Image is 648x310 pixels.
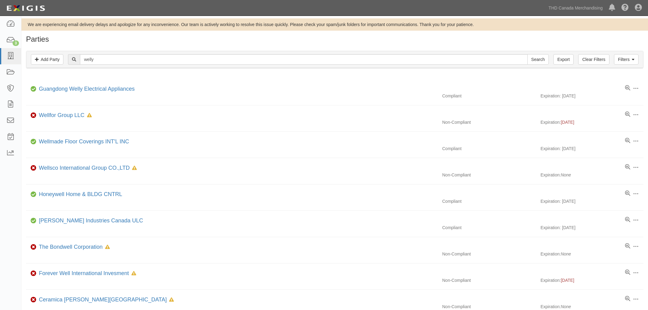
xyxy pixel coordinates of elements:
div: Compliant [438,146,541,152]
i: In Default since 08/17/2023 [132,166,137,170]
a: THD Canada Merchandising [545,2,606,14]
div: Ceramica Lima S.A. - Celima [36,296,174,304]
input: Search [80,54,527,65]
i: In Default since 03/10/2024 [131,271,136,276]
i: Non-Compliant [31,166,36,170]
a: View results summary [625,270,630,276]
i: Non-Compliant [31,113,36,118]
a: Add Party [31,54,63,65]
div: Expiration: [DATE] [541,146,643,152]
a: The Bondwell Corporation [39,244,103,250]
div: The Bondwell Corporation [36,243,110,251]
div: Expiration: [541,277,643,283]
i: Non-Compliant [31,245,36,249]
div: Wellsco International Group CO.,LTD [36,164,137,172]
a: Ceramica [PERSON_NAME][GEOGRAPHIC_DATA] [39,297,167,303]
div: Non-Compliant [438,304,541,310]
a: Forever Well International Invesment [39,270,129,276]
div: Compliant [438,93,541,99]
span: [DATE] [561,278,574,283]
div: Guangdong Welly Electrical Appliances [36,85,135,93]
i: None [561,172,571,177]
i: In Default since 09/05/2023 [169,298,174,302]
a: View results summary [625,191,630,197]
a: Filters [614,54,639,65]
div: Compliant [438,198,541,204]
div: Expiration: [541,304,643,310]
i: Compliant [31,87,36,91]
i: In Default since 10/05/2024 [87,113,92,118]
div: Expiration: [DATE] [541,93,643,99]
div: Non-Compliant [438,277,541,283]
i: Non-Compliant [31,271,36,276]
i: Compliant [31,219,36,223]
div: Expiration: [541,251,643,257]
div: Non-Compliant [438,172,541,178]
div: Forever Well International Invesment [36,270,136,278]
a: View results summary [625,112,630,118]
a: View results summary [625,243,630,249]
div: Expiration: [DATE] [541,225,643,231]
div: Expiration: [541,119,643,125]
span: [DATE] [561,120,574,125]
i: None [561,251,571,256]
i: None [561,304,571,309]
i: In Default since 09/15/2023 [105,245,110,249]
i: Non-Compliant [31,298,36,302]
img: logo-5460c22ac91f19d4615b14bd174203de0afe785f0fc80cf4dbbc73dc1793850b.png [5,3,47,14]
a: Wellfor Group LLC [39,112,85,118]
div: Non-Compliant [438,119,541,125]
div: Newell Industries Canada ULC [36,217,143,225]
a: View results summary [625,164,630,170]
i: Compliant [31,192,36,197]
div: Wellfor Group LLC [36,112,92,119]
div: Wellmade Floor Coverings INT'L INC [36,138,129,146]
div: Expiration: [541,172,643,178]
div: Expiration: [DATE] [541,198,643,204]
a: Clear Filters [578,54,609,65]
div: Compliant [438,225,541,231]
i: Help Center - Complianz [621,4,629,12]
a: Export [553,54,574,65]
div: Honeywell Home & BLDG CNTRL [36,191,122,198]
a: Guangdong Welly Electrical Appliances [39,86,135,92]
h1: Parties [26,35,643,43]
i: Compliant [31,140,36,144]
a: Wellsco International Group CO.,LTD [39,165,130,171]
a: View results summary [625,138,630,144]
a: View results summary [625,85,630,91]
div: Non-Compliant [438,251,541,257]
a: View results summary [625,217,630,223]
a: Honeywell Home & BLDG CNTRL [39,191,122,197]
a: Wellmade Floor Coverings INT'L INC [39,138,129,145]
input: Search [527,54,549,65]
a: [PERSON_NAME] Industries Canada ULC [39,217,143,224]
div: We are experiencing email delivery delays and apologize for any inconvenience. Our team is active... [21,21,648,28]
a: View results summary [625,296,630,302]
div: 3 [13,40,19,46]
